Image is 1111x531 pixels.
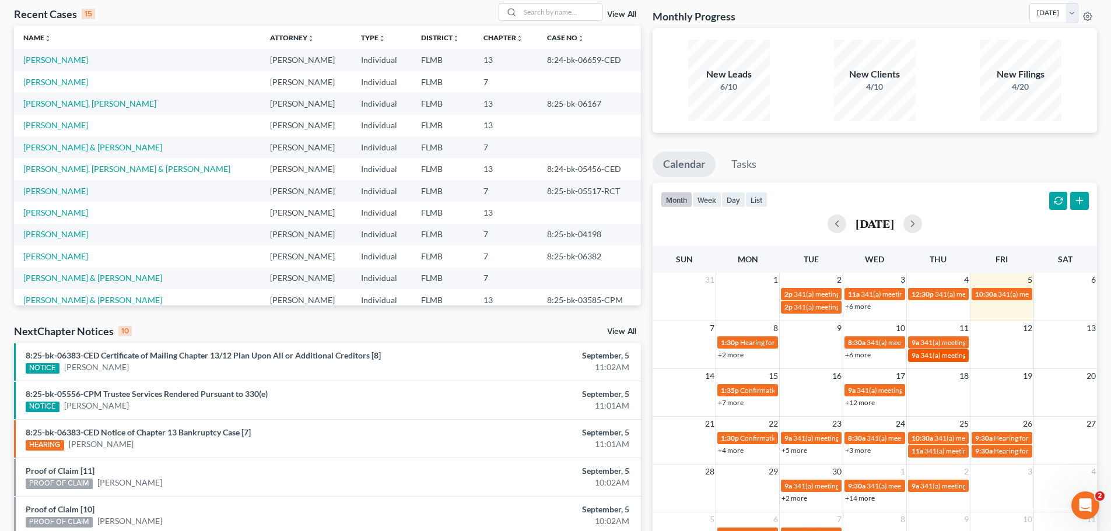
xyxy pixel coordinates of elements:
span: 16 [831,369,843,383]
span: 19 [1022,369,1033,383]
div: September, 5 [436,504,629,515]
td: [PERSON_NAME] [261,202,352,223]
span: 11a [848,290,860,298]
span: 9:30a [975,446,993,455]
div: 10 [118,326,132,336]
a: +3 more [845,446,871,455]
span: 10 [895,321,906,335]
div: PROOF OF CLAIM [26,479,93,489]
span: 1:35p [721,386,739,395]
td: FLMB [412,49,474,71]
span: Fri [996,254,1008,264]
span: 9a [912,351,919,360]
a: [PERSON_NAME] [23,208,88,217]
div: 11:01AM [436,400,629,412]
td: 13 [474,49,538,71]
span: 4 [1090,465,1097,479]
td: Individual [352,158,412,180]
a: [PERSON_NAME] [64,400,129,412]
span: Tue [804,254,819,264]
td: 7 [474,71,538,93]
td: 13 [474,289,538,311]
td: Individual [352,180,412,202]
span: 8:30a [848,434,865,442]
div: September, 5 [436,350,629,361]
span: 341(a) meeting for [PERSON_NAME] [934,434,1047,442]
td: 7 [474,224,538,245]
a: 8:25-bk-06383-CED Certificate of Mailing Chapter 13/12 Plan Upon All or Additional Creditors [8] [26,350,381,360]
td: 8:25-bk-06167 [538,93,641,114]
span: 3 [1026,465,1033,479]
td: FLMB [412,289,474,311]
button: day [721,192,745,208]
td: [PERSON_NAME] [261,268,352,289]
div: 4/20 [980,81,1061,93]
td: 7 [474,245,538,267]
span: 9a [912,338,919,347]
span: Mon [738,254,758,264]
a: Case Nounfold_more [547,33,584,42]
span: 6 [772,512,779,526]
td: [PERSON_NAME] [261,49,352,71]
span: 30 [831,465,843,479]
span: 17 [895,369,906,383]
i: unfold_more [516,35,523,42]
span: 20 [1085,369,1097,383]
span: 341(a) meeting for [PERSON_NAME] [998,290,1110,298]
td: 8:24-bk-06659-CED [538,49,641,71]
td: Individual [352,268,412,289]
a: +4 more [718,446,744,455]
td: 8:25-bk-05517-RCT [538,180,641,202]
span: Confirmation Hearing for [PERSON_NAME] & [PERSON_NAME] [740,386,935,395]
span: 5 [709,512,716,526]
span: 2p [784,290,793,298]
span: 10 [1022,512,1033,526]
span: Wed [865,254,884,264]
td: Individual [352,136,412,158]
div: NextChapter Notices [14,324,132,338]
span: 341(a) meeting for [PERSON_NAME] [920,338,1033,347]
span: 4 [963,273,970,287]
span: 341(a) meeting for [PERSON_NAME] & [PERSON_NAME] [857,386,1031,395]
span: 341(a) meeting for [PERSON_NAME] & [PERSON_NAME] [861,290,1035,298]
div: NOTICE [26,402,59,412]
td: Individual [352,224,412,245]
span: 1 [772,273,779,287]
a: [PERSON_NAME] & [PERSON_NAME] [23,273,162,283]
span: Hearing for [PERSON_NAME] [740,338,831,347]
span: 26 [1022,417,1033,431]
td: 7 [474,268,538,289]
a: Proof of Claim [11] [26,466,94,476]
span: 9 [836,321,843,335]
td: FLMB [412,180,474,202]
span: 11 [958,321,970,335]
i: unfold_more [44,35,51,42]
a: +12 more [845,398,875,407]
a: View All [607,10,636,19]
button: list [745,192,767,208]
a: Nameunfold_more [23,33,51,42]
a: 8:25-bk-06383-CED Notice of Chapter 13 Bankruptcy Case [7] [26,427,251,437]
td: 7 [474,136,538,158]
span: 2 [836,273,843,287]
td: 13 [474,115,538,136]
span: 341(a) meeting for [PERSON_NAME] [867,481,979,490]
a: [PERSON_NAME] [23,77,88,87]
div: NOTICE [26,363,59,374]
td: Individual [352,93,412,114]
a: +5 more [781,446,807,455]
div: 11:02AM [436,361,629,373]
a: [PERSON_NAME] [69,438,134,450]
a: Calendar [653,152,716,177]
i: unfold_more [378,35,385,42]
span: 1 [899,465,906,479]
a: [PERSON_NAME] [23,120,88,130]
i: unfold_more [453,35,460,42]
span: 14 [704,369,716,383]
td: [PERSON_NAME] [261,115,352,136]
td: [PERSON_NAME] [261,289,352,311]
span: Thu [930,254,947,264]
td: Individual [352,71,412,93]
div: 10:02AM [436,477,629,488]
h3: Monthly Progress [653,9,735,23]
